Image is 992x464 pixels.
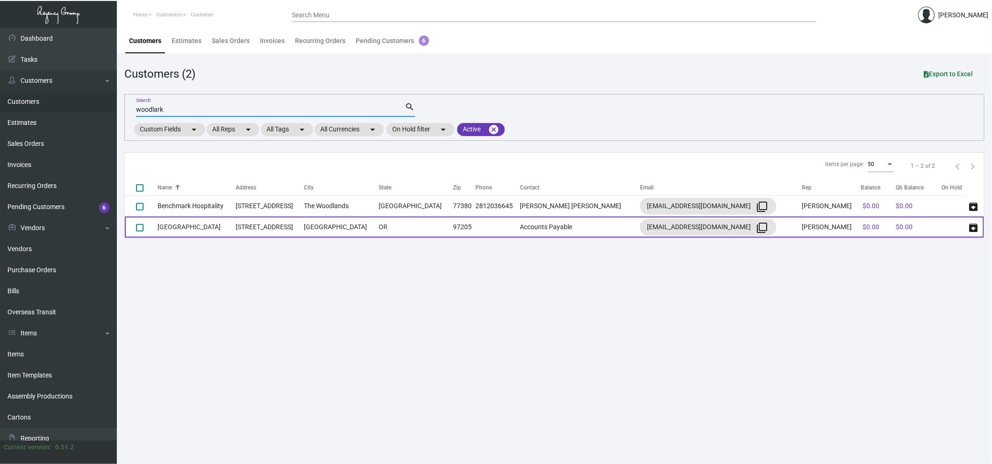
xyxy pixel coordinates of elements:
div: Invoices [260,36,285,46]
td: [PERSON_NAME] [802,217,861,238]
button: Next page [965,159,980,174]
button: archive [966,199,981,214]
div: City [304,183,314,192]
td: The Woodlands [304,196,379,217]
div: Qb Balance [896,183,940,192]
mat-icon: arrow_drop_down [243,124,254,135]
div: [EMAIL_ADDRESS][DOMAIN_NAME] [647,199,769,214]
div: Rep [802,183,812,192]
td: [STREET_ADDRESS] [236,217,304,238]
mat-icon: filter_none [756,201,768,212]
button: archive [966,220,981,235]
td: [GEOGRAPHIC_DATA] [379,196,453,217]
td: $0.00 [894,217,942,238]
mat-icon: arrow_drop_down [367,124,378,135]
div: Customers (2) [124,65,195,82]
th: Email [640,179,802,196]
div: Balance [861,183,881,192]
mat-select: Items per page: [868,161,894,168]
mat-icon: cancel [488,124,499,135]
mat-chip: All Reps [207,123,259,136]
div: Phone [475,183,520,192]
mat-chip: All Currencies [315,123,384,136]
div: Estimates [172,36,201,46]
div: Contact [520,183,640,192]
span: archive [968,201,979,212]
span: 50 [868,161,875,167]
div: Pending Customers [356,36,429,46]
span: $0.00 [863,202,880,210]
div: Recurring Orders [295,36,345,46]
mat-chip: On Hold filter [387,123,454,136]
span: Export to Excel [924,70,973,78]
div: Address [236,183,304,192]
td: [PERSON_NAME] [802,196,861,217]
div: Name [158,183,236,192]
div: Name [158,183,172,192]
div: Items per page: [826,160,864,168]
mat-icon: arrow_drop_down [296,124,308,135]
div: 0.51.2 [55,442,74,452]
mat-icon: arrow_drop_down [188,124,200,135]
td: 77380 [453,196,475,217]
div: City [304,183,379,192]
div: State [379,183,453,192]
img: admin@bootstrapmaster.com [918,7,935,23]
div: Contact [520,183,539,192]
div: Rep [802,183,861,192]
th: On Hold [942,179,966,196]
div: State [379,183,391,192]
div: Balance [861,183,894,192]
td: [STREET_ADDRESS] [236,196,304,217]
td: [PERSON_NAME] [PERSON_NAME] [520,196,640,217]
td: Benchmark Hospitality [158,196,236,217]
div: [PERSON_NAME] [939,10,989,20]
span: Customer [191,12,214,18]
td: 97205 [453,217,475,238]
div: Phone [475,183,492,192]
div: Qb Balance [896,183,924,192]
mat-icon: filter_none [756,222,768,233]
button: Previous page [950,159,965,174]
td: OR [379,217,453,238]
div: Current version: [4,442,51,452]
span: archive [968,222,979,233]
mat-icon: arrow_drop_down [438,124,449,135]
mat-icon: search [405,101,415,113]
div: Customers [129,36,161,46]
button: Export to Excel [917,65,981,82]
td: [GEOGRAPHIC_DATA] [158,217,236,238]
div: Zip [453,183,461,192]
mat-chip: Custom Fields [134,123,205,136]
div: [EMAIL_ADDRESS][DOMAIN_NAME] [647,220,769,235]
mat-chip: All Tags [261,123,313,136]
div: Sales Orders [212,36,250,46]
td: $0.00 [894,196,942,217]
mat-chip: Active [457,123,505,136]
td: [GEOGRAPHIC_DATA] [304,217,379,238]
td: 2812036645 [475,196,520,217]
span: Home [133,12,147,18]
td: Accounts Payable [520,217,640,238]
div: Zip [453,183,475,192]
span: $0.00 [863,223,880,231]
div: 1 – 2 of 2 [911,162,935,170]
span: Customers [156,12,182,18]
div: Address [236,183,256,192]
